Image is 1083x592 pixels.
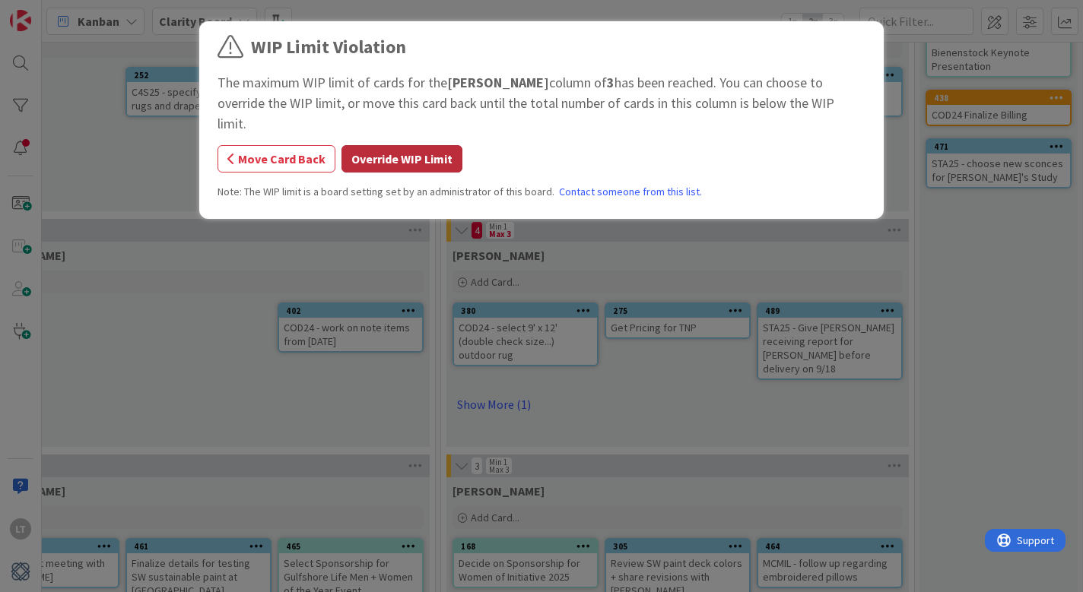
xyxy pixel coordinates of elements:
a: Contact someone from this list. [559,184,702,200]
span: Support [32,2,69,21]
button: Override WIP Limit [341,145,462,173]
b: [PERSON_NAME] [447,74,549,91]
button: Move Card Back [218,145,335,173]
div: Note: The WIP limit is a board setting set by an administrator of this board. [218,184,865,200]
b: 3 [607,74,615,91]
div: The maximum WIP limit of cards for the column of has been reached. You can choose to override the... [218,72,865,134]
div: WIP Limit Violation [251,33,406,61]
